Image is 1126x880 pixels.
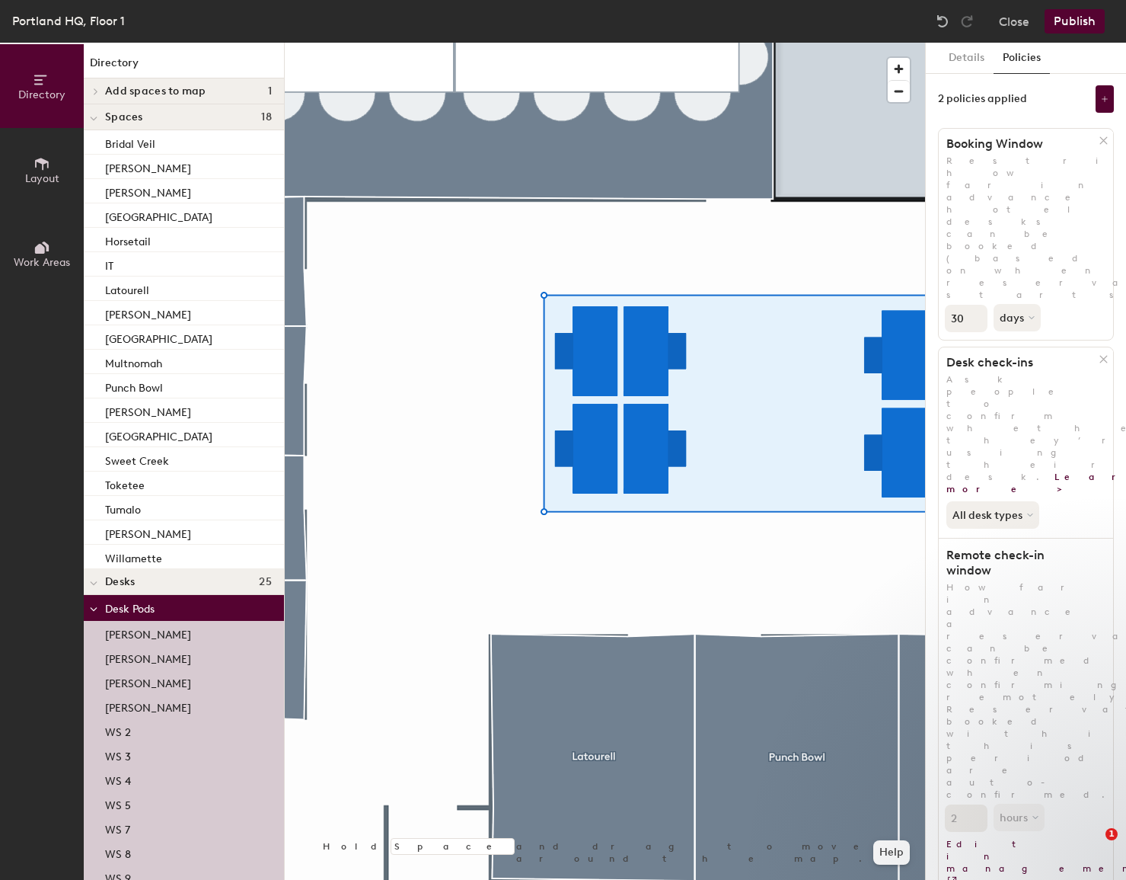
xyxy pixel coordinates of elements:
span: Add spaces to map [105,85,206,98]
h1: Desk check-ins [939,355,1099,370]
span: Layout [25,172,59,185]
span: 25 [259,576,272,588]
h1: Directory [84,55,284,78]
span: 18 [261,111,272,123]
h1: Remote check-in window [939,548,1099,578]
p: [GEOGRAPHIC_DATA] [105,426,212,443]
p: [PERSON_NAME] [105,523,191,541]
p: [PERSON_NAME] [105,673,191,690]
p: WS 8 [105,843,131,861]
img: Redo [959,14,974,29]
p: Toketee [105,475,145,492]
p: [PERSON_NAME] [105,402,191,419]
p: How far in advance a reservation can be confirmed when confirming remotely. Reservations booked w... [939,581,1113,801]
button: All desk types [946,501,1039,529]
span: 1 [268,85,272,98]
span: Work Areas [14,256,70,269]
p: Punch Bowl [105,377,163,395]
p: [PERSON_NAME] [105,624,191,642]
p: Sweet Creek [105,450,169,468]
span: 1 [1105,828,1118,840]
p: Willamette [105,548,162,565]
p: Horsetail [105,231,151,248]
p: Multnomah [105,353,162,370]
p: [PERSON_NAME] [105,182,191,200]
p: Tumalo [105,499,141,517]
p: [PERSON_NAME] [105,648,191,666]
span: Directory [18,88,65,101]
div: 2 policies applied [938,93,1027,105]
span: Desks [105,576,135,588]
p: IT [105,255,113,273]
p: WS 5 [105,795,131,812]
div: Portland HQ, Floor 1 [12,11,125,30]
button: Help [873,840,910,865]
p: WS 4 [105,770,131,788]
p: WS 7 [105,819,130,837]
button: Publish [1045,9,1105,34]
p: WS 2 [105,722,131,739]
p: Bridal Veil [105,133,155,151]
iframe: Intercom live chat [1074,828,1111,865]
img: Undo [935,14,950,29]
button: Details [939,43,994,74]
p: [GEOGRAPHIC_DATA] [105,328,212,346]
button: Policies [994,43,1050,74]
button: days [994,304,1041,331]
p: Latourell [105,280,149,297]
p: [PERSON_NAME] [105,158,191,175]
span: Spaces [105,111,143,123]
p: WS 3 [105,746,131,763]
button: Close [999,9,1029,34]
p: [PERSON_NAME] [105,304,191,322]
p: Restrict how far in advance hotel desks can be booked (based on when reservation starts). [939,155,1113,301]
p: [PERSON_NAME] [105,697,191,715]
p: [GEOGRAPHIC_DATA] [105,206,212,224]
h1: Booking Window [939,136,1099,152]
span: Desk Pods [105,603,155,616]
